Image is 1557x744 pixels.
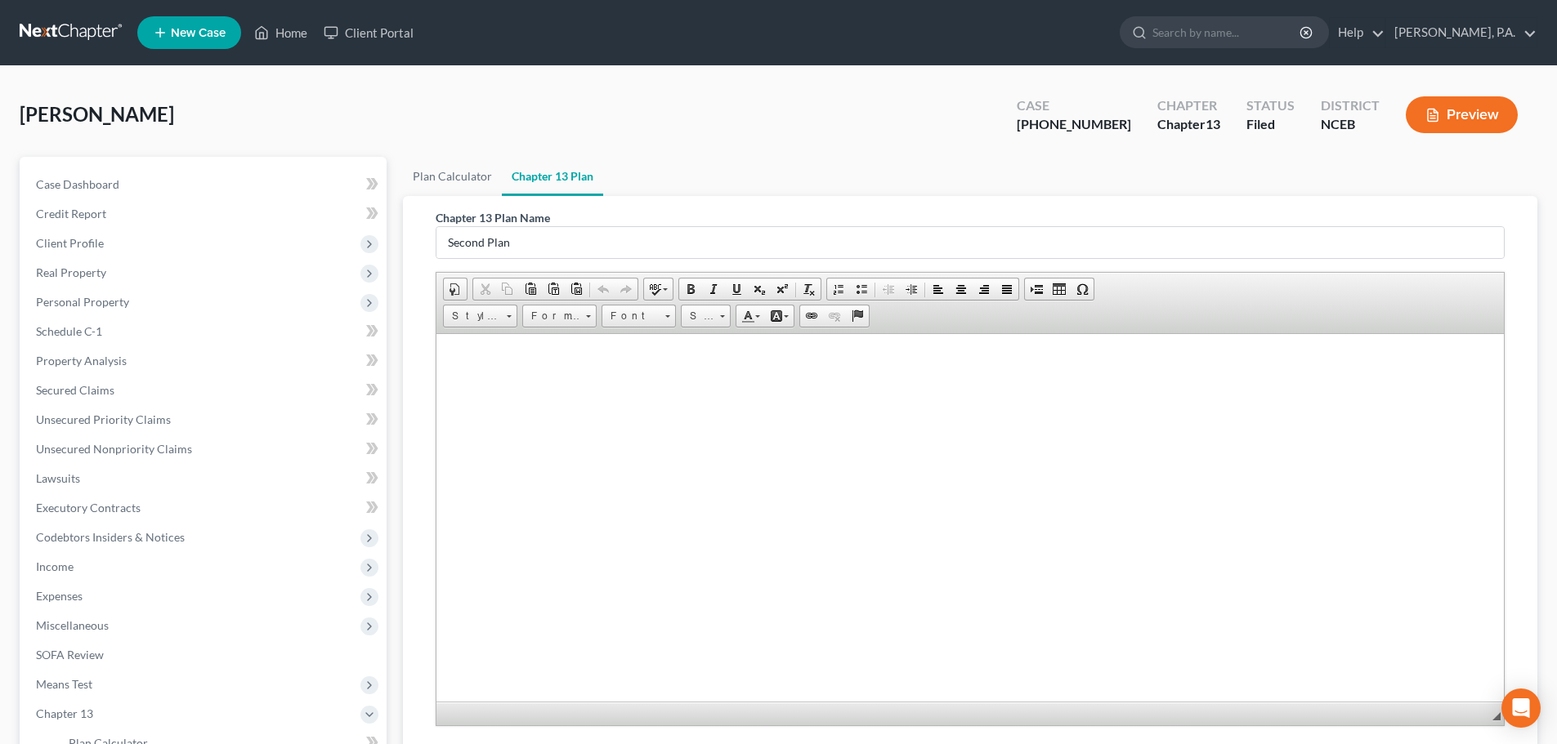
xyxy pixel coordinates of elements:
[23,493,387,523] a: Executory Contracts
[927,278,950,300] a: Align Left
[36,412,171,426] span: Unsecured Priority Claims
[592,278,615,300] a: Undo
[36,648,104,662] span: SOFA Review
[436,334,1504,702] iframe: Rich Text Editor, document-ckeditor
[602,305,676,327] a: Font
[23,464,387,493] a: Lawsuits
[823,305,846,327] a: Unlink
[36,471,80,485] span: Lawsuits
[950,278,973,300] a: Center
[36,236,104,250] span: Client Profile
[36,207,106,221] span: Credit Report
[1321,115,1380,134] div: NCEB
[496,278,519,300] a: Copy
[846,305,869,327] a: Anchor
[23,434,387,464] a: Unsecured Nonpriority Claims
[36,354,127,368] span: Property Analysis
[800,305,823,327] a: Link
[1330,18,1385,47] a: Help
[36,530,185,544] span: Codebtors Insiders & Notices
[502,157,603,196] a: Chapter 13 Plan
[443,305,517,327] a: Styles
[36,706,93,720] span: Chapter 13
[1206,116,1220,131] span: 13
[1017,96,1131,115] div: Case
[1492,712,1501,720] span: Resize
[403,157,502,196] a: Plan Calculator
[736,305,765,327] a: Text Color
[995,278,1018,300] a: Justify
[1246,96,1295,115] div: Status
[748,278,771,300] a: Subscript
[1048,278,1071,300] a: Table
[702,278,725,300] a: Italic
[1025,278,1048,300] a: Insert Page Break for Printing
[23,376,387,405] a: Secured Claims
[36,383,114,397] span: Secured Claims
[315,18,422,47] a: Client Portal
[36,589,83,603] span: Expenses
[444,305,501,327] span: Styles
[36,677,92,691] span: Means Test
[36,559,74,573] span: Income
[23,405,387,434] a: Unsecured Priority Claims
[36,501,141,515] span: Executory Contracts
[522,305,597,327] a: Format
[565,278,588,300] a: Paste from Word
[1017,115,1131,134] div: [PHONE_NUMBER]
[36,295,129,309] span: Personal Property
[36,324,102,338] span: Schedule C-1
[1386,18,1537,47] a: [PERSON_NAME], P.A.
[615,278,638,300] a: Redo
[171,27,226,39] span: New Case
[23,640,387,670] a: SOFA Review
[900,278,923,300] a: Increase Indent
[1157,115,1220,134] div: Chapter
[1406,96,1518,133] button: Preview
[436,227,1504,258] input: Enter name...
[682,305,714,327] span: Size
[679,278,702,300] a: Bold
[23,317,387,346] a: Schedule C-1
[877,278,900,300] a: Decrease Indent
[23,346,387,376] a: Property Analysis
[20,102,174,126] span: [PERSON_NAME]
[1321,96,1380,115] div: District
[1246,115,1295,134] div: Filed
[771,278,794,300] a: Superscript
[1157,96,1220,115] div: Chapter
[644,278,673,300] a: Spell Checker
[23,199,387,229] a: Credit Report
[973,278,995,300] a: Align Right
[436,209,550,226] label: Chapter 13 Plan Name
[798,278,821,300] a: Remove Format
[36,265,106,279] span: Real Property
[36,442,192,456] span: Unsecured Nonpriority Claims
[1501,688,1541,728] div: Open Intercom Messenger
[23,170,387,199] a: Case Dashboard
[765,305,794,327] a: Background Color
[681,305,731,327] a: Size
[246,18,315,47] a: Home
[523,305,580,327] span: Format
[519,278,542,300] a: Paste
[473,278,496,300] a: Cut
[36,177,119,191] span: Case Dashboard
[1071,278,1094,300] a: Insert Special Character
[1152,17,1302,47] input: Search by name...
[850,278,873,300] a: Insert/Remove Bulleted List
[542,278,565,300] a: Paste as plain text
[444,278,467,300] a: Document Properties
[827,278,850,300] a: Insert/Remove Numbered List
[725,278,748,300] a: Underline
[36,618,109,632] span: Miscellaneous
[602,305,660,327] span: Font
